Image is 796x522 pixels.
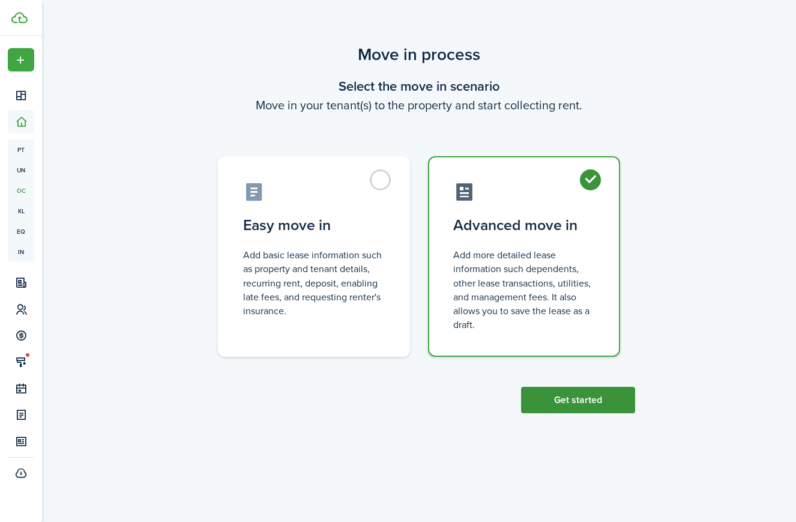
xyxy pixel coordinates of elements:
img: TenantCloud [11,12,28,23]
a: oc [8,180,34,201]
wizard-step-header-title: Select the move in scenario [203,76,635,96]
a: un [8,160,34,180]
a: in [8,241,34,262]
button: Open menu [8,48,34,71]
control-radio-card-description: Add more detailed lease information such dependents, other lease transactions, utilities, and man... [453,248,595,332]
scenario-title: Move in process [203,42,635,67]
control-radio-card-title: Easy move in [243,214,385,236]
a: pt [8,139,34,160]
a: eq [8,221,34,241]
control-radio-card-title: Advanced move in [453,214,595,236]
wizard-step-header-description: Move in your tenant(s) to the property and start collecting rent. [203,96,635,114]
control-radio-card-description: Add basic lease information such as property and tenant details, recurring rent, deposit, enablin... [243,248,385,318]
button: Get started [521,387,635,413]
a: kl [8,201,34,221]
